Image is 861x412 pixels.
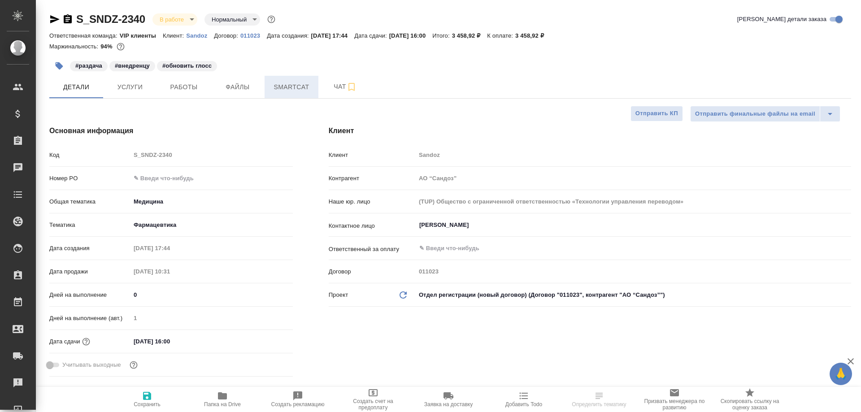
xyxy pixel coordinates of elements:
input: Пустое поле [130,242,209,255]
button: Скопировать ссылку [62,14,73,25]
input: Пустое поле [416,172,851,185]
p: Номер PO [49,174,130,183]
span: Скопировать ссылку на оценку заказа [717,398,782,411]
input: Пустое поле [416,265,851,278]
p: 3 458,92 ₽ [515,32,551,39]
p: Клиент [329,151,416,160]
div: В работе [152,13,197,26]
input: Пустое поле [130,312,293,325]
button: Создать счет на предоплату [335,387,411,412]
p: #внедренцу [115,61,150,70]
svg: Подписаться [346,82,357,92]
span: Чат [324,81,367,92]
p: Ответственная команда: [49,32,120,39]
span: внедренцу [109,61,156,69]
span: Учитывать выходные [62,360,121,369]
span: раздача [69,61,109,69]
span: Услуги [109,82,152,93]
div: Фармацевтика [130,217,293,233]
p: Дата сдачи: [354,32,389,39]
p: Ответственный за оплату [329,245,416,254]
input: ✎ Введи что-нибудь [418,243,818,254]
button: Папка на Drive [185,387,260,412]
button: Призвать менеджера по развитию [637,387,712,412]
button: Скопировать ссылку для ЯМессенджера [49,14,60,25]
p: Контрагент [329,174,416,183]
span: Призвать менеджера по развитию [642,398,707,411]
button: Скопировать ссылку на оценку заказа [712,387,787,412]
button: В работе [157,16,187,23]
p: Клиент: [163,32,186,39]
p: Маржинальность: [49,43,100,50]
span: Файлы [216,82,259,93]
span: Папка на Drive [204,401,241,408]
input: Пустое поле [416,148,851,161]
p: 94% [100,43,114,50]
p: Тематика [49,221,130,230]
p: Код [49,151,130,160]
button: Сохранить [109,387,185,412]
p: К оплате: [487,32,515,39]
p: 3 458,92 ₽ [452,32,487,39]
p: Итого: [432,32,452,39]
p: #раздача [75,61,102,70]
div: В работе [204,13,260,26]
input: Пустое поле [416,195,851,208]
button: Определить тематику [561,387,637,412]
p: Дней на выполнение (авт.) [49,314,130,323]
h4: Основная информация [49,126,293,136]
button: Создать рекламацию [260,387,335,412]
p: Договор [329,267,416,276]
p: Sandoz [186,32,214,39]
button: 🙏 [830,363,852,385]
span: Отправить КП [635,108,678,119]
button: Если добавить услуги и заполнить их объемом, то дата рассчитается автоматически [80,336,92,347]
div: Медицина [130,194,293,209]
button: Выбери, если сб и вс нужно считать рабочими днями для выполнения заказа. [128,359,139,371]
input: Пустое поле [130,265,209,278]
button: Добавить тэг [49,56,69,76]
p: Дата создания [49,244,130,253]
button: Open [846,247,848,249]
span: Сохранить [134,401,161,408]
p: Наше юр. лицо [329,197,416,206]
div: Отдел регистрации (новый договор) (Договор "011023", контрагент "АО “Сандоз”") [416,287,851,303]
a: S_SNDZ-2340 [76,13,145,25]
button: Open [846,224,848,226]
span: Создать рекламацию [271,401,325,408]
button: 160.00 RUB; [115,41,126,52]
button: Заявка на доставку [411,387,486,412]
span: Заявка на доставку [424,401,473,408]
p: Общая тематика [49,197,130,206]
input: ✎ Введи что-нибудь [130,288,293,301]
p: Дата создания: [267,32,311,39]
a: Sandoz [186,31,214,39]
button: Добавить Todo [486,387,561,412]
span: Работы [162,82,205,93]
button: Отправить КП [631,106,683,121]
button: Доп статусы указывают на важность/срочность заказа [265,13,277,25]
p: Дней на выполнение [49,291,130,299]
input: Пустое поле [130,148,293,161]
p: Договор: [214,32,240,39]
button: Нормальный [209,16,249,23]
span: Определить тематику [572,401,626,408]
p: Проект [329,291,348,299]
span: Добавить Todo [505,401,542,408]
a: 011023 [240,31,267,39]
span: Отправить финальные файлы на email [695,109,815,119]
div: split button [690,106,840,122]
span: Создать счет на предоплату [341,398,405,411]
span: Детали [55,82,98,93]
p: 011023 [240,32,267,39]
h4: Клиент [329,126,851,136]
span: [PERSON_NAME] детали заказа [737,15,826,24]
p: Дата продажи [49,267,130,276]
p: #обновить глосс [162,61,212,70]
input: ✎ Введи что-нибудь [130,172,293,185]
span: 🙏 [833,364,848,383]
p: [DATE] 16:00 [389,32,433,39]
p: [DATE] 17:44 [311,32,355,39]
input: ✎ Введи что-нибудь [130,335,209,348]
p: VIP клиенты [120,32,163,39]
